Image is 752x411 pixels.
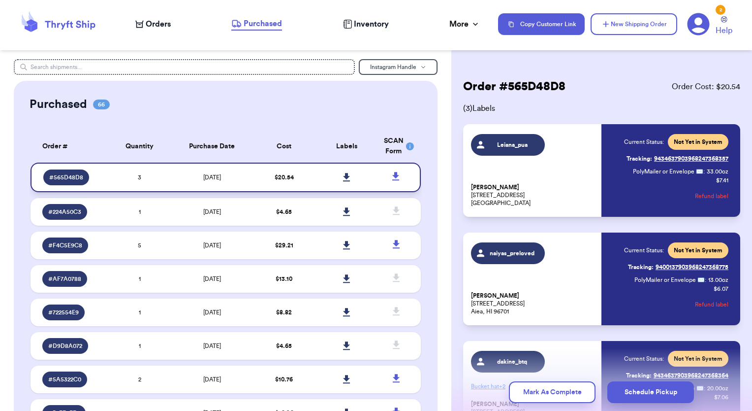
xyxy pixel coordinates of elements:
span: [PERSON_NAME] [471,292,519,300]
input: Search shipments... [14,59,355,75]
span: $ 29.21 [275,242,293,248]
button: Schedule Pickup [607,381,694,403]
span: 13.00 oz [708,276,728,284]
button: New Shipping Order [591,13,677,35]
span: 5 [138,242,141,248]
a: Tracking:9400137903968247368775 [628,259,728,275]
div: More [449,18,480,30]
span: # 5A5322C0 [48,376,81,383]
a: Tracking:9434637903968247368357 [627,151,728,167]
p: $ 7.41 [716,176,728,184]
span: Inventory [354,18,389,30]
th: Purchase Date [171,130,253,163]
span: 1 [139,309,141,315]
span: 1 [139,343,141,349]
span: $ 10.76 [275,377,293,382]
span: PolyMailer or Envelope ✉️ [634,277,705,283]
th: Labels [315,130,378,163]
span: # 224A50C3 [48,208,81,216]
span: # AF7A0788 [48,275,81,283]
a: Tracking:9434637903968247368364 [626,368,728,383]
span: : [703,168,705,175]
span: # 565D48D8 [49,173,83,181]
span: Not Yet in System [674,355,722,363]
span: [DATE] [203,276,221,282]
span: naiyas_preloved [489,249,535,257]
span: [DATE] [203,377,221,382]
h2: Purchased [30,97,87,112]
p: $ 6.07 [714,285,728,293]
span: Not Yet in System [674,138,722,146]
span: Not Yet in System [674,246,722,254]
span: Help [716,25,732,36]
span: # 722554E9 [48,308,79,316]
span: 1 [139,276,141,282]
a: Orders [135,18,171,30]
span: [PERSON_NAME] [471,184,519,191]
span: ( 3 ) Labels [463,103,740,114]
span: [DATE] [203,309,221,315]
span: dakine_btq [489,358,535,366]
span: Order Cost: $ 20.54 [672,81,740,93]
span: Tracking: [627,155,652,163]
span: Tracking: [626,372,652,379]
span: 33.00 oz [707,168,728,175]
span: Current Status: [624,246,664,254]
span: Purchased [244,18,282,30]
button: Instagram Handle [359,59,438,75]
span: Orders [146,18,171,30]
span: 3 [138,174,141,180]
span: [DATE] [203,343,221,349]
span: Current Status: [624,355,664,363]
span: $ 8.82 [276,309,292,315]
a: 2 [687,13,710,35]
span: $ 4.65 [276,209,292,215]
span: : [705,276,706,284]
span: 2 [138,377,141,382]
p: [STREET_ADDRESS] Aiea, HI 96701 [471,292,596,315]
span: PolyMailer or Envelope ✉️ [633,169,703,174]
h2: Order # 565D48D8 [463,79,565,95]
span: 1 [139,209,141,215]
div: 2 [716,5,725,15]
span: [DATE] [203,242,221,248]
p: [STREET_ADDRESS] [GEOGRAPHIC_DATA] [471,183,596,207]
div: SCAN Form [384,136,409,157]
button: Copy Customer Link [498,13,585,35]
span: # D9D8A072 [48,342,82,350]
a: Purchased [231,18,282,31]
a: Inventory [343,18,389,30]
span: [DATE] [203,174,221,180]
button: Refund label [695,294,728,315]
span: $ 20.54 [275,174,294,180]
a: Help [716,16,732,36]
span: Instagram Handle [370,64,416,70]
th: Order # [31,130,109,163]
span: # F4C5E9C8 [48,241,82,249]
span: $ 4.65 [276,343,292,349]
th: Quantity [108,130,171,163]
span: Current Status: [624,138,664,146]
span: $ 13.10 [276,276,292,282]
button: Refund label [695,185,728,207]
span: Leiana_pua [489,141,535,149]
span: Tracking: [628,263,654,271]
button: Mark As Complete [509,381,595,403]
th: Cost [253,130,315,163]
span: 66 [93,100,110,109]
span: [DATE] [203,209,221,215]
